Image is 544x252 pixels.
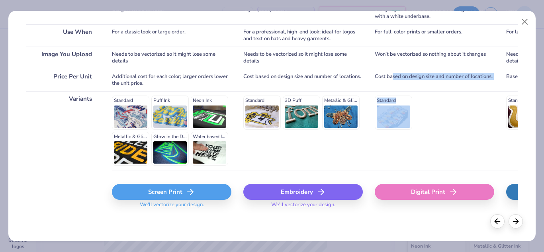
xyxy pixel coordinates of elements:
div: Needs to be vectorized so it might lose some details [112,47,231,69]
div: Screen Print [112,184,231,200]
button: Close [517,14,532,29]
div: For a classic look or large order. [112,24,231,47]
div: For full-color prints or smaller orders. [375,24,494,47]
span: We'll vectorize your design. [268,201,339,213]
div: Cost based on design size and number of locations. [375,69,494,91]
span: We'll vectorize your design. [137,201,207,213]
div: Won't be vectorized so nothing about it changes [375,47,494,69]
div: Image You Upload [26,47,100,69]
div: Digital Print [375,184,494,200]
div: Additional cost for each color; larger orders lower the unit price. [112,69,231,91]
div: Variants [26,91,100,170]
div: Needs to be vectorized so it might lose some details [243,47,363,69]
div: Embroidery [243,184,363,200]
div: For a professional, high-end look; ideal for logos and text on hats and heavy garments. [243,24,363,47]
div: Use When [26,24,100,47]
div: Price Per Unit [26,69,100,91]
div: Cost based on design size and number of locations. [243,69,363,91]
